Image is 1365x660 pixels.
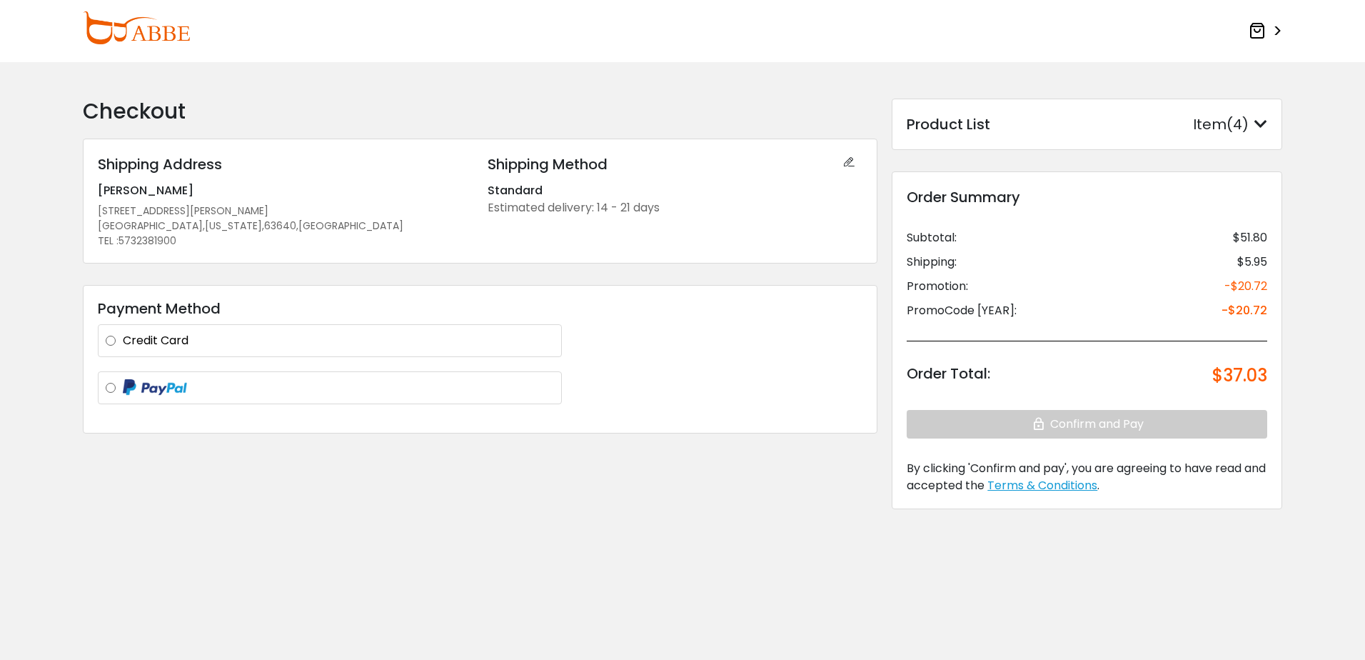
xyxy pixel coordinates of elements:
[907,114,990,135] div: Product List
[488,154,863,175] div: Shipping Method
[98,219,203,234] span: [GEOGRAPHIC_DATA]
[987,477,1097,494] span: Terms & Conditions
[1233,229,1267,246] div: $51.80
[1269,19,1282,44] span: >
[1249,18,1282,44] a: >
[98,234,473,249] div: TEL :
[907,278,968,295] div: Promotion:
[98,182,193,199] span: [PERSON_NAME]
[488,199,863,216] div: Estimated delivery: 14 - 21 days
[907,460,1267,494] div: .
[907,363,990,389] div: Order Total:
[907,186,1267,208] div: Order Summary
[264,219,296,234] span: 63640
[1193,114,1267,135] div: Item(4)
[98,204,268,218] span: [STREET_ADDRESS][PERSON_NAME]
[1212,363,1267,389] div: $37.03
[83,11,190,44] img: abbeglasses.com
[98,300,862,317] h3: Payment Method
[123,332,554,349] label: Credit Card
[119,234,176,248] span: 5732381900
[1224,278,1267,295] div: -$20.72
[298,219,403,234] span: [GEOGRAPHIC_DATA]
[1222,302,1267,319] div: -$20.72
[907,229,957,246] div: Subtotal:
[907,302,1017,319] div: PromoCode [YEAR]:
[907,254,957,271] div: Shipping:
[123,379,187,396] img: paypal-logo.png
[488,182,863,199] div: Standard
[1237,254,1267,271] div: $5.95
[98,219,473,234] div: , , ,
[205,219,262,234] span: [US_STATE]
[83,99,877,124] h2: Checkout
[98,154,473,175] div: Shipping Address
[907,460,1266,494] span: By clicking 'Confirm and pay', you are agreeing to have read and accepted the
